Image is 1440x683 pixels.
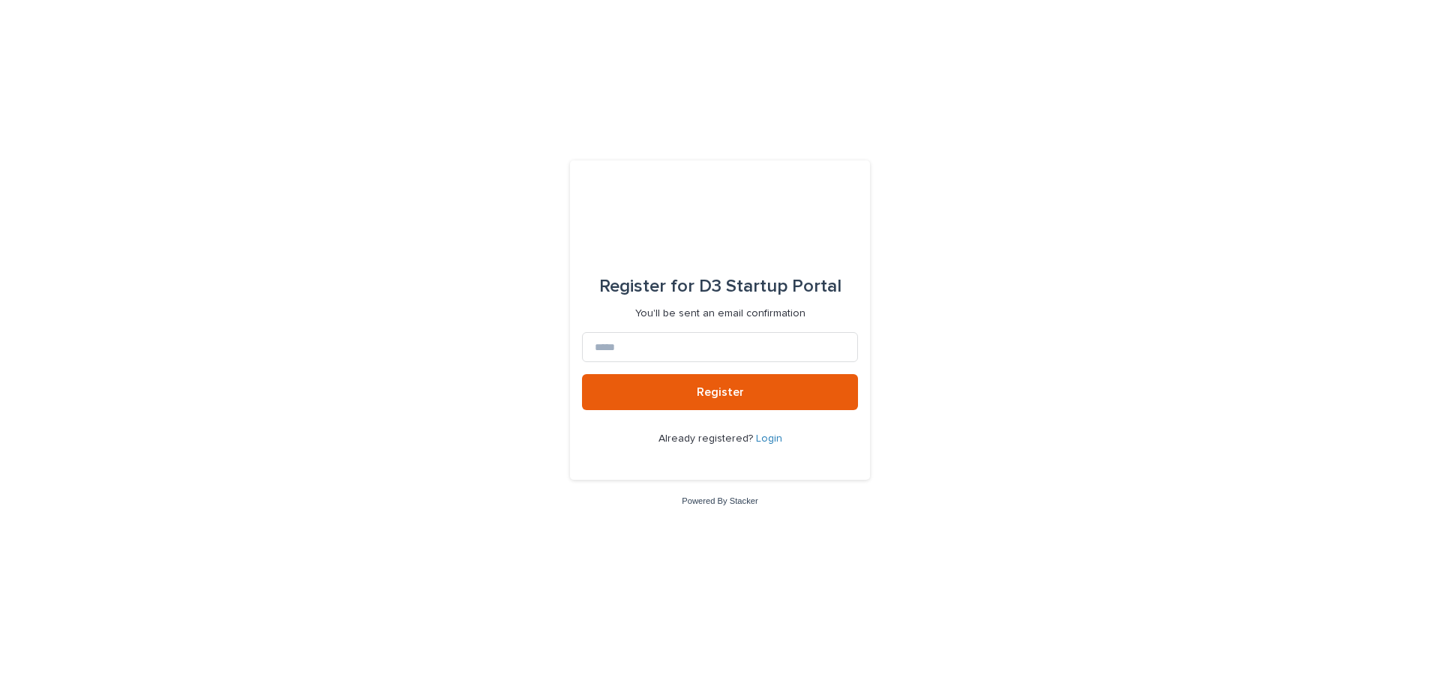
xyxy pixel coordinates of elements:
[599,277,694,295] span: Register for
[671,196,769,241] img: q0dI35fxT46jIlCv2fcp
[635,307,805,320] p: You'll be sent an email confirmation
[599,265,841,307] div: D3 Startup Portal
[582,374,858,410] button: Register
[697,386,744,398] span: Register
[756,433,782,444] a: Login
[682,496,757,505] a: Powered By Stacker
[658,433,756,444] span: Already registered?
